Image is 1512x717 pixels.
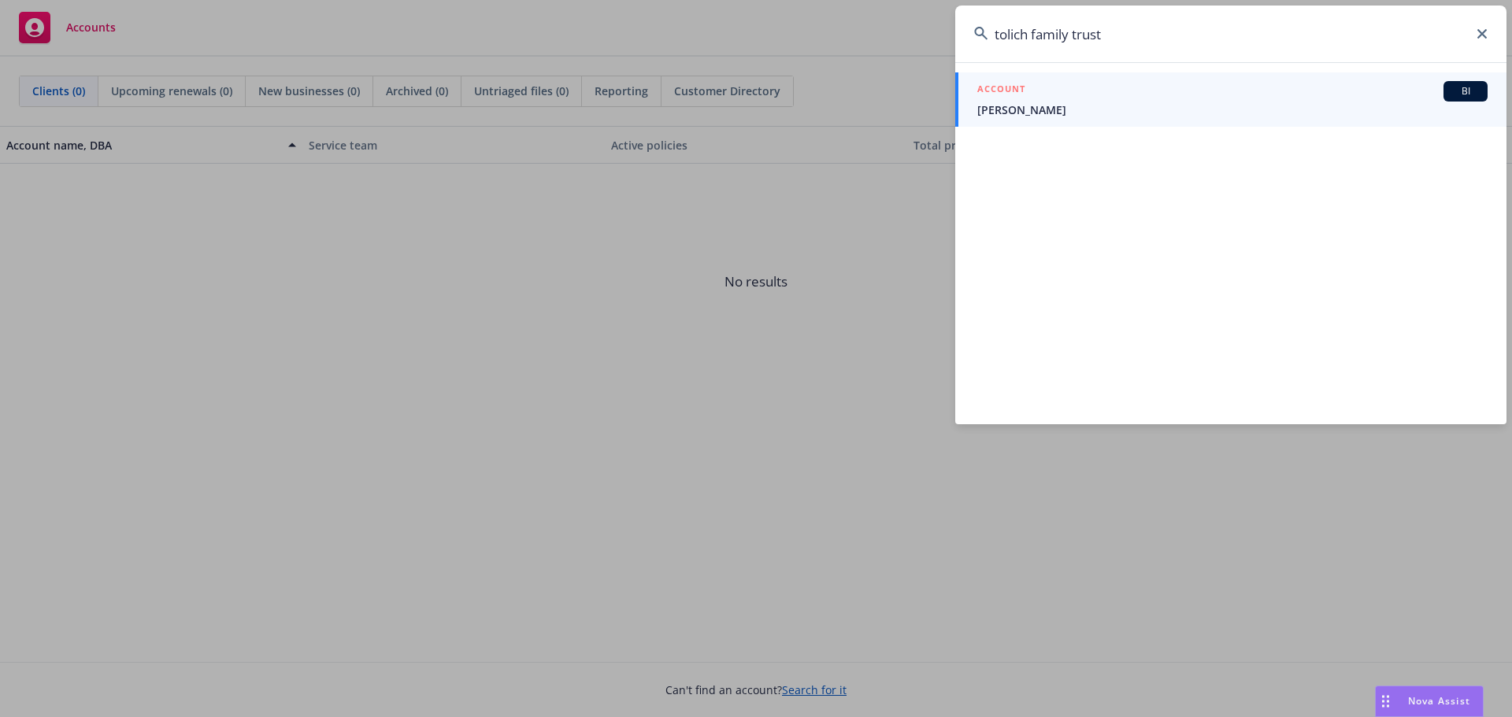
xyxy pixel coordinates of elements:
input: Search... [955,6,1506,62]
span: [PERSON_NAME] [977,102,1488,118]
button: Nova Assist [1375,686,1484,717]
div: Drag to move [1376,686,1395,716]
span: Nova Assist [1408,694,1470,708]
h5: ACCOUNT [977,81,1025,100]
span: BI [1450,84,1481,98]
a: ACCOUNTBI[PERSON_NAME] [955,72,1506,127]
